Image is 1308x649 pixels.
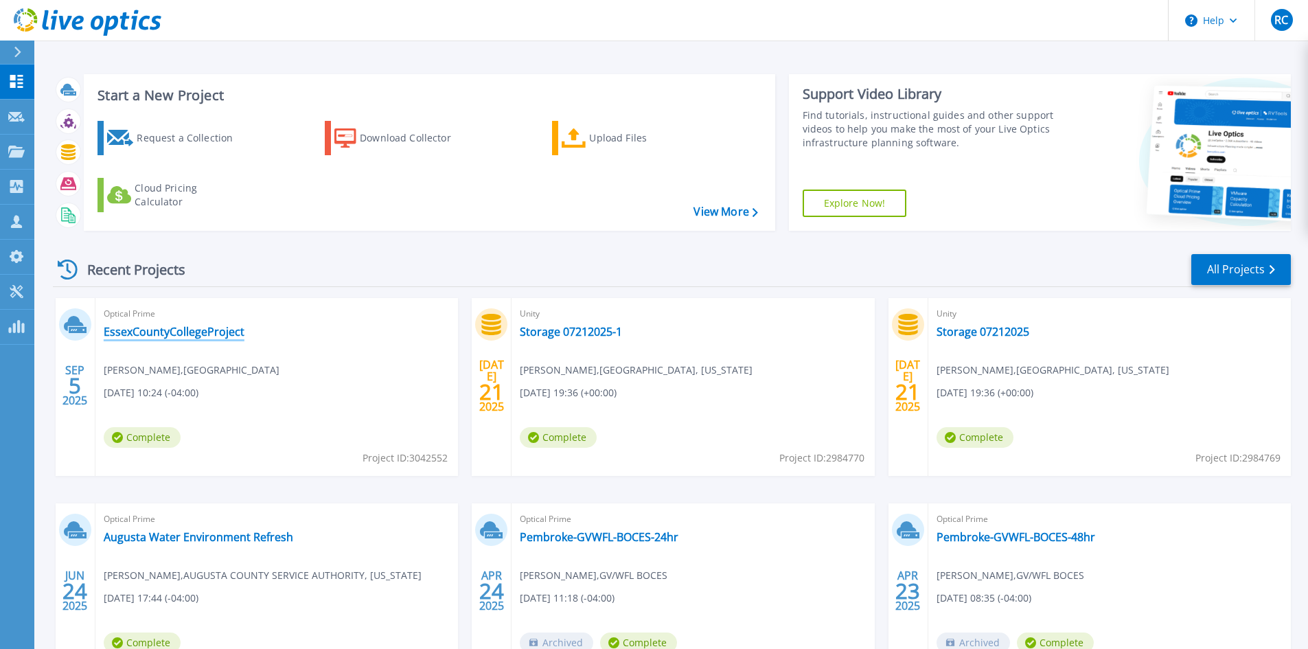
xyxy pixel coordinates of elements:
div: Cloud Pricing Calculator [135,181,244,209]
span: Optical Prime [520,512,866,527]
span: 24 [62,585,87,597]
a: Augusta Water Environment Refresh [104,530,293,544]
div: [DATE] 2025 [479,361,505,411]
div: APR 2025 [895,566,921,616]
a: Request a Collection [97,121,251,155]
a: Upload Files [552,121,705,155]
span: Complete [937,427,1013,448]
span: Project ID: 2984770 [779,451,864,466]
span: [PERSON_NAME] , [GEOGRAPHIC_DATA] [104,363,279,378]
span: Optical Prime [937,512,1283,527]
span: 24 [479,585,504,597]
a: All Projects [1191,254,1291,285]
span: [PERSON_NAME] , [GEOGRAPHIC_DATA], [US_STATE] [520,363,753,378]
span: Optical Prime [104,512,450,527]
h3: Start a New Project [97,88,757,103]
span: [PERSON_NAME] , AUGUSTA COUNTY SERVICE AUTHORITY, [US_STATE] [104,568,422,583]
span: 21 [895,386,920,398]
span: [DATE] 08:35 (-04:00) [937,591,1031,606]
span: [DATE] 17:44 (-04:00) [104,591,198,606]
a: Pembroke-GVWFL-BOCES-24hr [520,530,678,544]
span: [PERSON_NAME] , [GEOGRAPHIC_DATA], [US_STATE] [937,363,1169,378]
div: Recent Projects [53,253,204,286]
a: Storage 07212025 [937,325,1029,339]
span: [DATE] 10:24 (-04:00) [104,385,198,400]
a: Download Collector [325,121,478,155]
div: Support Video Library [803,85,1059,103]
span: RC [1274,14,1288,25]
span: Project ID: 3042552 [363,451,448,466]
a: View More [693,205,757,218]
div: Download Collector [360,124,470,152]
a: Storage 07212025-1 [520,325,622,339]
a: Explore Now! [803,190,907,217]
div: Upload Files [589,124,699,152]
div: Find tutorials, instructional guides and other support videos to help you make the most of your L... [803,109,1059,150]
div: APR 2025 [479,566,505,616]
a: EssexCountyCollegeProject [104,325,244,339]
span: [DATE] 19:36 (+00:00) [520,385,617,400]
span: Complete [520,427,597,448]
span: Optical Prime [104,306,450,321]
span: 23 [895,585,920,597]
div: [DATE] 2025 [895,361,921,411]
span: 5 [69,380,81,391]
span: Unity [937,306,1283,321]
span: Unity [520,306,866,321]
a: Pembroke-GVWFL-BOCES-48hr [937,530,1095,544]
span: [PERSON_NAME] , GV/WFL BOCES [520,568,667,583]
div: JUN 2025 [62,566,88,616]
span: [PERSON_NAME] , GV/WFL BOCES [937,568,1084,583]
span: 21 [479,386,504,398]
span: [DATE] 11:18 (-04:00) [520,591,615,606]
a: Cloud Pricing Calculator [97,178,251,212]
div: Request a Collection [137,124,246,152]
span: [DATE] 19:36 (+00:00) [937,385,1033,400]
span: Project ID: 2984769 [1195,451,1281,466]
span: Complete [104,427,181,448]
div: SEP 2025 [62,361,88,411]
